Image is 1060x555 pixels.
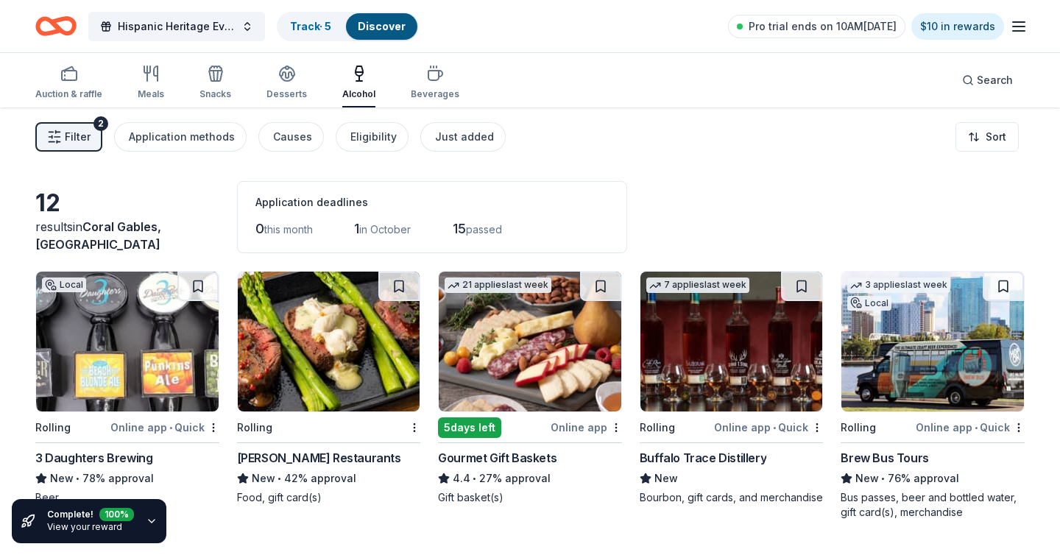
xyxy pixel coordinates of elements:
[950,66,1025,95] button: Search
[646,277,749,293] div: 7 applies last week
[438,449,556,467] div: Gourmet Gift Baskets
[65,128,91,146] span: Filter
[258,122,324,152] button: Causes
[640,419,675,436] div: Rolling
[237,490,421,505] div: Food, gift card(s)
[42,277,86,292] div: Local
[255,194,609,211] div: Application deadlines
[841,449,928,467] div: Brew Bus Tours
[445,277,551,293] div: 21 applies last week
[773,422,776,434] span: •
[35,188,219,218] div: 12
[138,59,164,107] button: Meals
[237,271,421,505] a: Image for Perry's RestaurantsRolling[PERSON_NAME] RestaurantsNew•42% approvalFood, gift card(s)
[438,271,622,505] a: Image for Gourmet Gift Baskets21 applieslast week5days leftOnline appGourmet Gift Baskets4.4•27% ...
[252,470,275,487] span: New
[359,223,411,236] span: in October
[35,122,102,152] button: Filter2
[977,71,1013,89] span: Search
[714,418,823,436] div: Online app Quick
[169,422,172,434] span: •
[975,422,978,434] span: •
[847,277,950,293] div: 3 applies last week
[47,521,122,532] a: View your reward
[882,473,886,484] span: •
[110,418,219,436] div: Online app Quick
[290,20,331,32] a: Track· 5
[911,13,1004,40] a: $10 in rewards
[36,272,219,411] img: Image for 3 Daughters Brewing
[237,419,272,436] div: Rolling
[841,490,1025,520] div: Bus passes, beer and bottled water, gift card(s), merchandise
[35,9,77,43] a: Home
[435,128,494,146] div: Just added
[728,15,905,38] a: Pro trial ends on 10AM[DATE]
[99,505,134,518] div: 100 %
[277,12,419,41] button: Track· 5Discover
[238,272,420,411] img: Image for Perry's Restaurants
[35,419,71,436] div: Rolling
[439,272,621,411] img: Image for Gourmet Gift Baskets
[841,272,1024,411] img: Image for Brew Bus Tours
[35,449,152,467] div: 3 Daughters Brewing
[350,128,397,146] div: Eligibility
[453,221,466,236] span: 15
[420,122,506,152] button: Just added
[266,88,307,100] div: Desserts
[466,223,502,236] span: passed
[354,221,359,236] span: 1
[138,88,164,100] div: Meals
[453,470,470,487] span: 4.4
[50,470,74,487] span: New
[342,59,375,107] button: Alcohol
[640,490,824,505] div: Bourbon, gift cards, and merchandise
[358,20,406,32] a: Discover
[118,18,236,35] span: Hispanic Heritage Event
[916,418,1025,436] div: Online app Quick
[411,59,459,107] button: Beverages
[841,419,876,436] div: Rolling
[93,116,108,131] div: 2
[47,508,134,521] div: Complete!
[76,473,79,484] span: •
[640,271,824,505] a: Image for Buffalo Trace Distillery7 applieslast weekRollingOnline app•QuickBuffalo Trace Distille...
[438,490,622,505] div: Gift basket(s)
[654,470,678,487] span: New
[411,88,459,100] div: Beverages
[199,88,231,100] div: Snacks
[255,221,264,236] span: 0
[266,59,307,107] button: Desserts
[35,219,161,252] span: Coral Gables, [GEOGRAPHIC_DATA]
[841,271,1025,520] a: Image for Brew Bus Tours3 applieslast weekLocalRollingOnline app•QuickBrew Bus ToursNew•76% appro...
[986,128,1006,146] span: Sort
[551,418,622,436] div: Online app
[749,18,897,35] span: Pro trial ends on 10AM[DATE]
[35,219,161,252] span: in
[640,272,823,411] img: Image for Buffalo Trace Distillery
[847,296,891,311] div: Local
[264,223,313,236] span: this month
[855,470,879,487] span: New
[88,12,265,41] button: Hispanic Heritage Event
[35,470,219,487] div: 78% approval
[640,449,766,467] div: Buffalo Trace Distillery
[438,470,622,487] div: 27% approval
[129,128,235,146] div: Application methods
[35,59,102,107] button: Auction & raffle
[342,88,375,100] div: Alcohol
[841,470,1025,487] div: 76% approval
[278,473,281,484] span: •
[35,271,219,505] a: Image for 3 Daughters BrewingLocalRollingOnline app•Quick3 Daughters BrewingNew•78% approvalBeer
[35,218,219,253] div: results
[35,88,102,100] div: Auction & raffle
[473,473,477,484] span: •
[336,122,409,152] button: Eligibility
[114,122,247,152] button: Application methods
[199,59,231,107] button: Snacks
[438,417,501,438] div: 5 days left
[273,128,312,146] div: Causes
[237,449,401,467] div: [PERSON_NAME] Restaurants
[955,122,1019,152] button: Sort
[237,470,421,487] div: 42% approval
